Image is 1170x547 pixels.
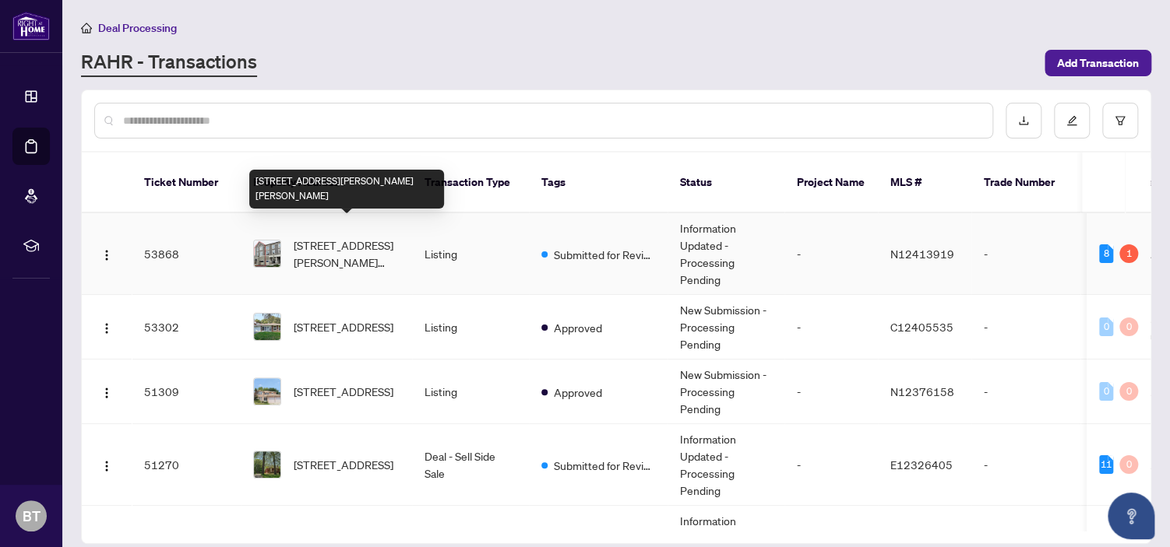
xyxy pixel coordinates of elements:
[1099,244,1113,263] div: 8
[1119,244,1138,263] div: 1
[890,384,954,398] span: N12376158
[100,249,113,261] img: Logo
[294,318,393,335] span: [STREET_ADDRESS]
[132,153,241,213] th: Ticket Number
[412,213,529,295] td: Listing
[94,314,119,339] button: Logo
[784,359,878,424] td: -
[100,322,113,335] img: Logo
[1006,103,1041,139] button: download
[132,359,241,424] td: 51309
[1099,317,1113,336] div: 0
[132,213,241,295] td: 53868
[1045,50,1151,76] button: Add Transaction
[81,23,92,33] span: home
[412,424,529,506] td: Deal - Sell Side Sale
[1119,317,1138,336] div: 0
[878,153,971,213] th: MLS #
[529,153,668,213] th: Tags
[1018,115,1029,126] span: download
[668,424,784,506] td: Information Updated - Processing Pending
[254,378,280,405] img: thumbnail-img
[81,49,257,77] a: RAHR - Transactions
[294,456,393,473] span: [STREET_ADDRESS]
[1066,115,1077,126] span: edit
[100,460,113,472] img: Logo
[784,213,878,295] td: -
[412,153,529,213] th: Transaction Type
[1054,103,1090,139] button: edit
[132,424,241,506] td: 51270
[294,237,400,271] span: [STREET_ADDRESS][PERSON_NAME][PERSON_NAME]
[554,246,655,263] span: Submitted for Review
[12,12,50,40] img: logo
[971,153,1080,213] th: Trade Number
[412,359,529,424] td: Listing
[971,213,1080,295] td: -
[132,295,241,359] td: 53302
[249,170,444,209] div: [STREET_ADDRESS][PERSON_NAME][PERSON_NAME]
[1108,493,1154,539] button: Open asap
[971,359,1080,424] td: -
[1102,103,1138,139] button: filter
[554,384,602,401] span: Approved
[1119,455,1138,474] div: 0
[1057,51,1139,75] span: Add Transaction
[890,458,953,472] span: E12326405
[254,314,280,340] img: thumbnail-img
[412,295,529,359] td: Listing
[554,457,655,474] span: Submitted for Review
[23,505,41,527] span: BT
[784,153,878,213] th: Project Name
[1099,382,1113,401] div: 0
[668,295,784,359] td: New Submission - Processing Pending
[890,320,953,334] span: C12405535
[784,295,878,359] td: -
[100,387,113,399] img: Logo
[94,241,119,266] button: Logo
[98,21,177,35] span: Deal Processing
[294,383,393,400] span: [STREET_ADDRESS]
[1119,382,1138,401] div: 0
[668,359,784,424] td: New Submission - Processing Pending
[1099,455,1113,474] div: 11
[94,379,119,404] button: Logo
[668,213,784,295] td: Information Updated - Processing Pending
[971,295,1080,359] td: -
[971,424,1080,506] td: -
[1115,115,1126,126] span: filter
[668,153,784,213] th: Status
[94,452,119,477] button: Logo
[890,247,954,261] span: N12413919
[254,240,280,267] img: thumbnail-img
[784,424,878,506] td: -
[241,153,412,213] th: Property Address
[254,451,280,478] img: thumbnail-img
[554,319,602,336] span: Approved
